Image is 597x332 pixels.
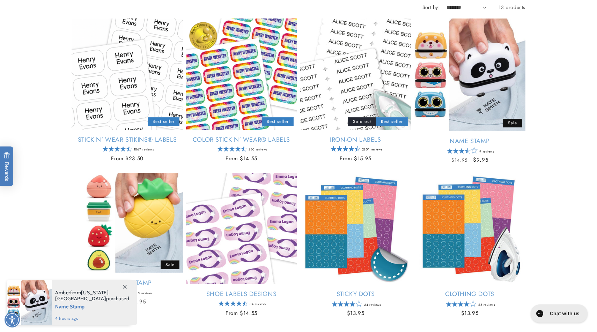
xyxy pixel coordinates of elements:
a: Clothing Dots [414,290,525,298]
span: [GEOGRAPHIC_DATA] [55,295,106,302]
iframe: Sign Up via Text for Offers [6,276,88,297]
a: Name Stamp [414,137,525,145]
a: Color Stick N' Wear® Labels [186,136,297,144]
a: Sticky Dots [300,290,411,298]
a: Iron-On Labels [300,136,411,144]
span: Name Stamp [55,302,130,310]
a: Shoe Labels Designs [186,290,297,298]
a: Stick N' Wear Stikins® Labels [72,136,183,144]
span: from , purchased [55,290,130,302]
div: Accessibility Menu [5,312,20,327]
span: 4 hours ago [55,315,130,322]
label: Sort by: [422,4,440,11]
a: Premium Stamp [72,279,183,287]
iframe: Gorgias live chat messenger [527,302,590,325]
span: [US_STATE] [81,289,109,296]
span: Rewards [3,152,10,181]
span: 13 products [499,4,525,11]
